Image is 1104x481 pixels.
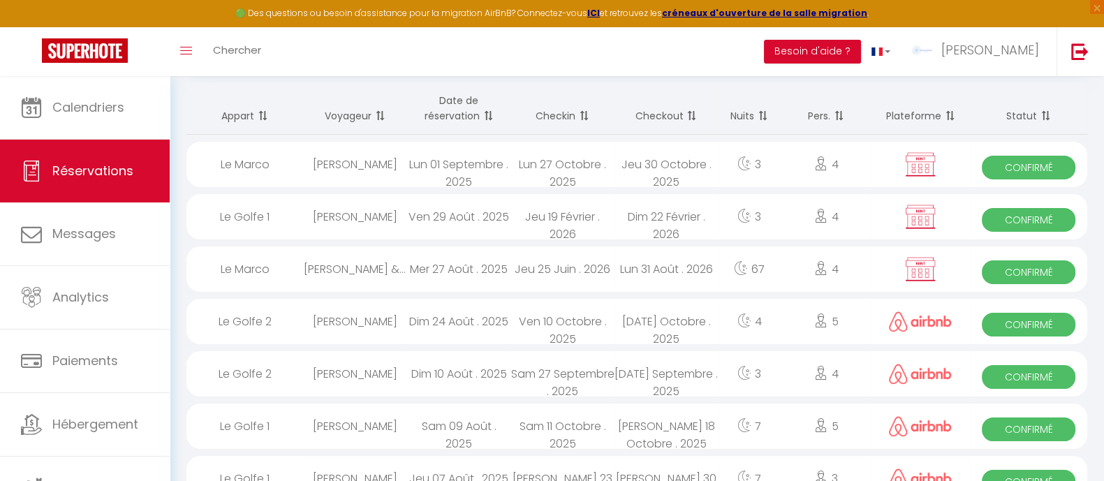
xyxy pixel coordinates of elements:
a: créneaux d'ouverture de la salle migration [662,7,867,19]
th: Sort by checkout [614,82,718,135]
span: Analytics [52,288,109,306]
iframe: Chat [1045,418,1094,471]
th: Sort by people [781,82,871,135]
a: ICI [587,7,600,19]
img: logout [1071,43,1089,60]
th: Sort by booking date [407,82,510,135]
img: ... [911,40,932,61]
th: Sort by guest [304,82,407,135]
button: Ouvrir le widget de chat LiveChat [11,6,53,47]
a: ... [PERSON_NAME] [901,27,1057,76]
th: Sort by status [970,82,1087,135]
span: Hébergement [52,415,138,433]
th: Sort by nights [718,82,781,135]
span: Messages [52,225,116,242]
span: [PERSON_NAME] [941,41,1039,59]
img: Super Booking [42,38,128,63]
th: Sort by channel [871,82,970,135]
span: Calendriers [52,98,124,116]
a: Chercher [203,27,272,76]
span: Chercher [213,43,261,57]
span: Paiements [52,352,118,369]
button: Besoin d'aide ? [764,40,861,64]
th: Sort by rentals [186,82,304,135]
th: Sort by checkin [510,82,614,135]
span: Réservations [52,162,133,179]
